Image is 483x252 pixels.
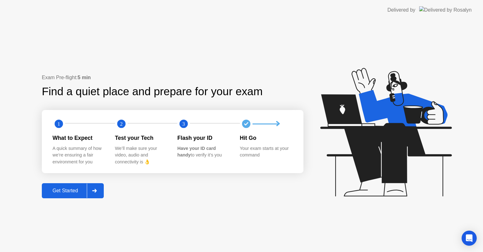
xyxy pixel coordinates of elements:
div: A quick summary of how we’re ensuring a fair environment for you [53,145,105,166]
div: Exam Pre-flight: [42,74,303,81]
div: Hit Go [240,134,292,142]
div: to verify it’s you [177,145,230,159]
div: We’ll make sure your video, audio and connectivity is 👌 [115,145,168,166]
b: Have your ID card handy [177,146,216,158]
div: Open Intercom Messenger [462,231,477,246]
text: 3 [182,121,185,127]
b: 5 min [78,75,91,80]
button: Get Started [42,183,104,198]
div: What to Expect [53,134,105,142]
img: Delivered by Rosalyn [419,6,472,14]
div: Get Started [44,188,87,194]
div: Flash your ID [177,134,230,142]
text: 2 [120,121,122,127]
div: Delivered by [387,6,415,14]
text: 1 [58,121,60,127]
div: Find a quiet place and prepare for your exam [42,83,264,100]
div: Your exam starts at your command [240,145,292,159]
div: Test your Tech [115,134,168,142]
